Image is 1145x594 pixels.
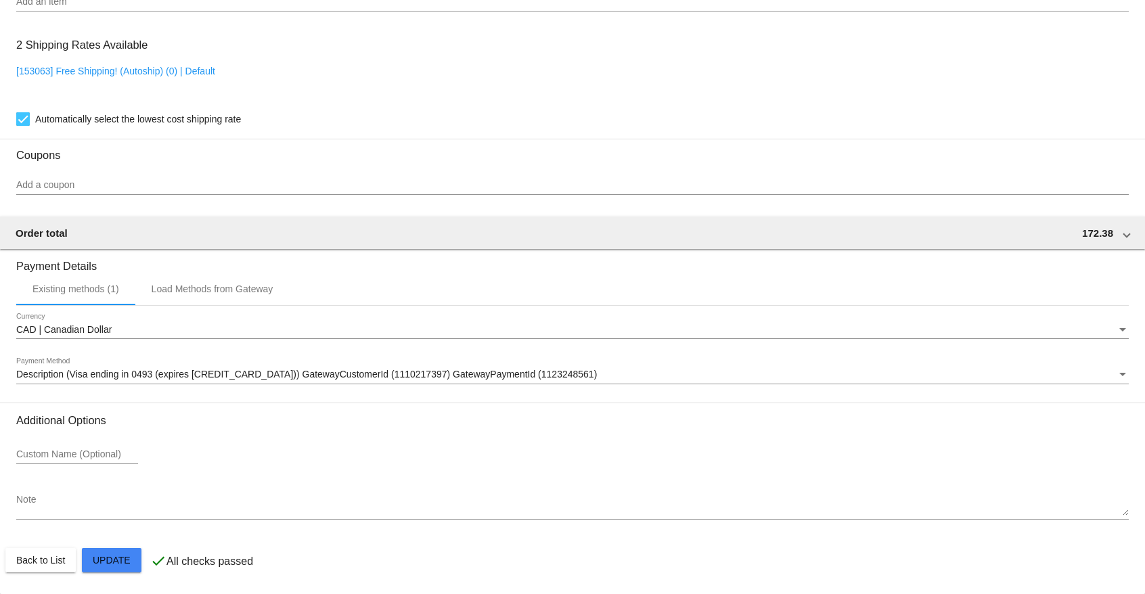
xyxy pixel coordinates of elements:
a: [153063] Free Shipping! (Autoship) (0) | Default [16,66,215,76]
button: Back to List [5,548,76,572]
input: Custom Name (Optional) [16,449,138,460]
mat-icon: check [150,553,166,569]
p: All checks passed [166,555,253,568]
mat-select: Currency [16,325,1129,336]
span: Description (Visa ending in 0493 (expires [CREDIT_CARD_DATA])) GatewayCustomerId (1110217397) Gat... [16,369,597,380]
span: Back to List [16,555,65,566]
span: Order total [16,227,68,239]
div: Load Methods from Gateway [152,283,273,294]
h3: 2 Shipping Rates Available [16,30,148,60]
span: 172.38 [1082,227,1113,239]
input: Add a coupon [16,180,1129,191]
h3: Additional Options [16,414,1129,427]
mat-select: Payment Method [16,369,1129,380]
h3: Coupons [16,139,1129,162]
h3: Payment Details [16,250,1129,273]
span: Update [93,555,131,566]
span: Automatically select the lowest cost shipping rate [35,111,241,127]
div: Existing methods (1) [32,283,119,294]
span: CAD | Canadian Dollar [16,324,112,335]
button: Update [82,548,141,572]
